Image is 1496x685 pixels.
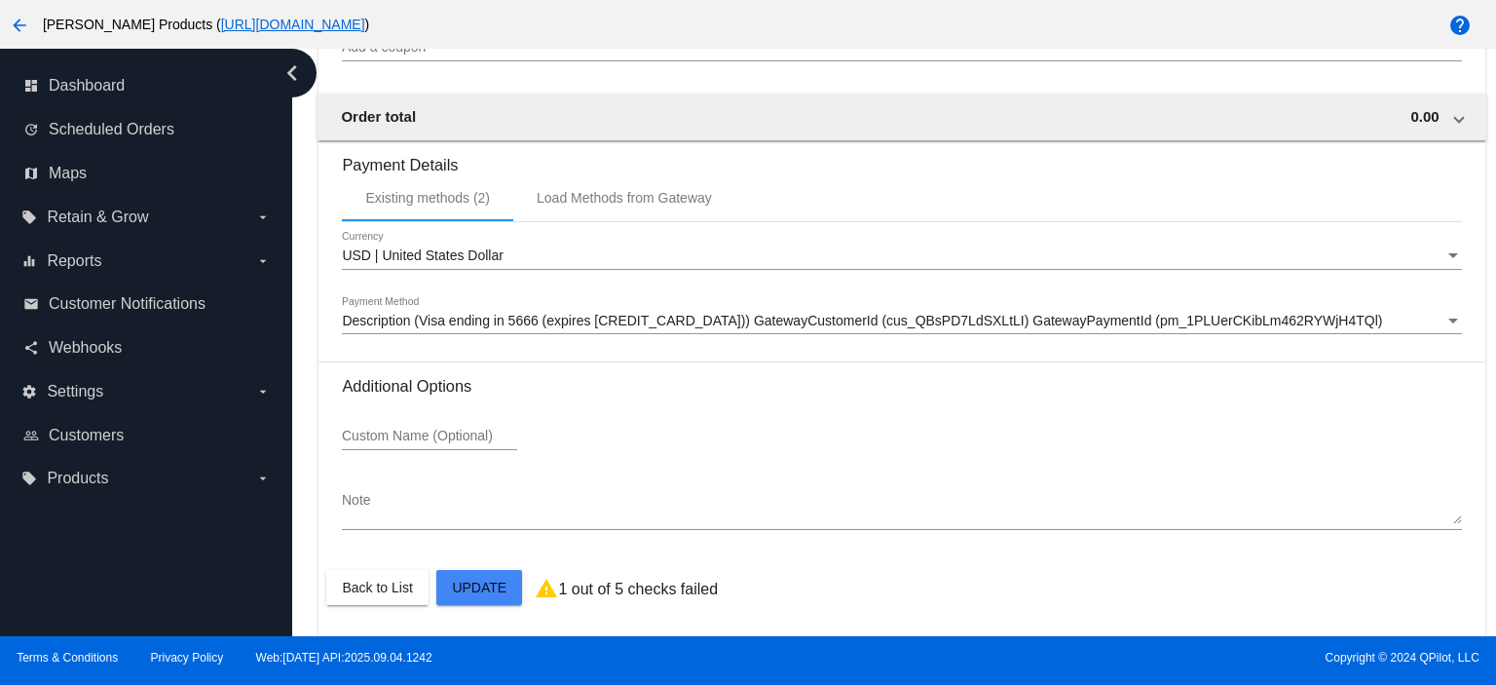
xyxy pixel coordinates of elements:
[49,295,206,313] span: Customer Notifications
[23,428,39,443] i: people_outline
[558,581,718,598] p: 1 out of 5 checks failed
[341,108,416,125] span: Order total
[342,141,1461,174] h3: Payment Details
[277,57,308,89] i: chevron_left
[47,252,101,270] span: Reports
[318,94,1485,140] mat-expansion-panel-header: Order total 0.00
[365,190,490,206] div: Existing methods (2)
[47,470,108,487] span: Products
[537,190,712,206] div: Load Methods from Gateway
[43,17,369,32] span: [PERSON_NAME] Products ( )
[326,570,428,605] button: Back to List
[21,384,37,400] i: settings
[23,340,39,356] i: share
[49,339,122,357] span: Webhooks
[342,248,1461,264] mat-select: Currency
[23,70,271,101] a: dashboard Dashboard
[151,651,224,665] a: Privacy Policy
[17,651,118,665] a: Terms & Conditions
[765,651,1479,665] span: Copyright © 2024 QPilot, LLC
[255,384,271,400] i: arrow_drop_down
[342,377,1461,396] h3: Additional Options
[1448,14,1472,37] mat-icon: help
[23,158,271,189] a: map Maps
[23,420,271,451] a: people_outline Customers
[49,165,87,182] span: Maps
[49,121,174,138] span: Scheduled Orders
[342,313,1382,328] span: Description (Visa ending in 5666 (expires [CREDIT_CARD_DATA])) GatewayCustomerId (cus_QBsPD7LdSXL...
[23,288,271,320] a: email Customer Notifications
[23,114,271,145] a: update Scheduled Orders
[1410,108,1439,125] span: 0.00
[342,580,412,595] span: Back to List
[21,209,37,225] i: local_offer
[8,14,31,37] mat-icon: arrow_back
[342,247,503,263] span: USD | United States Dollar
[49,77,125,95] span: Dashboard
[342,314,1461,329] mat-select: Payment Method
[23,78,39,94] i: dashboard
[47,383,103,400] span: Settings
[21,471,37,486] i: local_offer
[47,209,148,226] span: Retain & Grow
[452,580,506,595] span: Update
[23,332,271,363] a: share Webhooks
[436,570,522,605] button: Update
[255,253,271,269] i: arrow_drop_down
[23,122,39,137] i: update
[255,471,271,486] i: arrow_drop_down
[21,253,37,269] i: equalizer
[342,429,517,444] input: Custom Name (Optional)
[23,166,39,181] i: map
[23,296,39,312] i: email
[221,17,365,32] a: [URL][DOMAIN_NAME]
[535,577,558,600] mat-icon: warning
[255,209,271,225] i: arrow_drop_down
[49,427,124,444] span: Customers
[256,651,432,665] a: Web:[DATE] API:2025.09.04.1242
